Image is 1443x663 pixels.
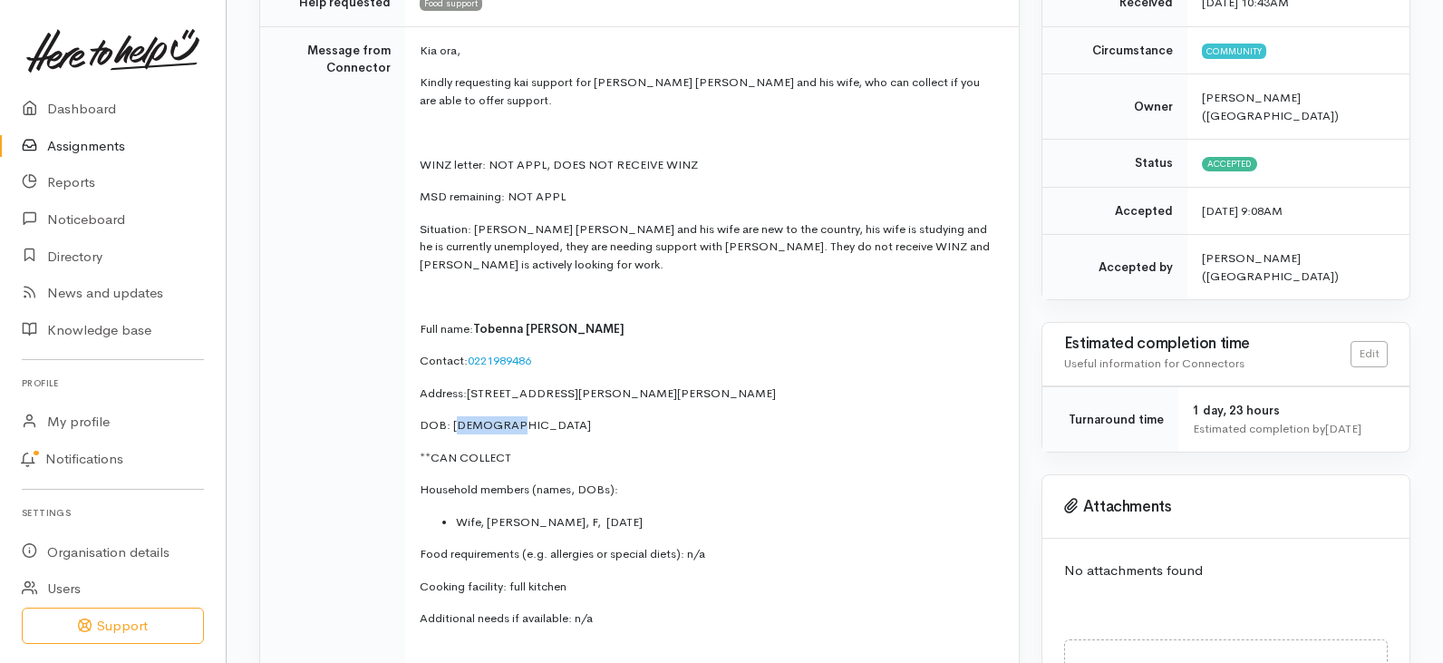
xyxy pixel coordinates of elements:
span: Contact: [420,353,468,368]
span: Community [1202,44,1266,58]
td: Owner [1042,74,1187,140]
time: [DATE] 9:08AM [1202,203,1283,219]
p: **CAN COLLECT [420,449,997,467]
span: Additional needs if available: n/a [420,610,593,626]
p: No attachments found [1064,561,1388,581]
span: Situation: [PERSON_NAME] [PERSON_NAME] and his wife are new to the country, his wife is studying ... [420,221,990,272]
td: [PERSON_NAME] ([GEOGRAPHIC_DATA]) [1187,235,1409,300]
span: Accepted [1202,157,1257,171]
td: Accepted [1042,187,1187,235]
span: WINZ letter: NOT APPL, DOES NOT RECEIVE WINZ [420,157,698,172]
h6: Settings [22,501,204,525]
span: Wife, [PERSON_NAME], F, [DATE] [456,514,643,530]
span: Useful information for Connectors [1064,356,1244,371]
a: 0221989486 [468,353,531,368]
span: Household members (names, DOBs): [420,482,618,497]
button: Support [22,608,204,645]
span: Full name: [420,321,473,336]
a: Edit [1351,341,1388,367]
div: Estimated completion by [1193,420,1388,438]
span: [PERSON_NAME] ([GEOGRAPHIC_DATA]) [1202,90,1339,123]
span: DOB: [DEMOGRAPHIC_DATA] [420,417,591,433]
span: Tobenna [PERSON_NAME] [473,321,625,336]
p: Kindly requesting kai support for [PERSON_NAME] [PERSON_NAME] and his wife, who can collect if yo... [420,73,997,109]
time: [DATE] [1325,421,1361,436]
h6: Profile [22,371,204,395]
p: Kia ora, [420,42,997,60]
td: Circumstance [1042,26,1187,74]
span: Food requirements (e.g. allergies or special diets): n/a [420,546,705,561]
td: Accepted by [1042,235,1187,300]
span: Cooking facility: full kitchen [420,579,567,594]
span: Address: [420,385,467,401]
span: MSD remaining: NOT APPL [420,189,566,204]
td: Status [1042,140,1187,188]
h3: Estimated completion time [1064,336,1351,353]
td: Turnaround time [1042,387,1178,453]
h3: Attachments [1064,498,1388,516]
span: 1 day, 23 hours [1193,403,1280,418]
span: [STREET_ADDRESS][PERSON_NAME][PERSON_NAME] [467,385,776,401]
